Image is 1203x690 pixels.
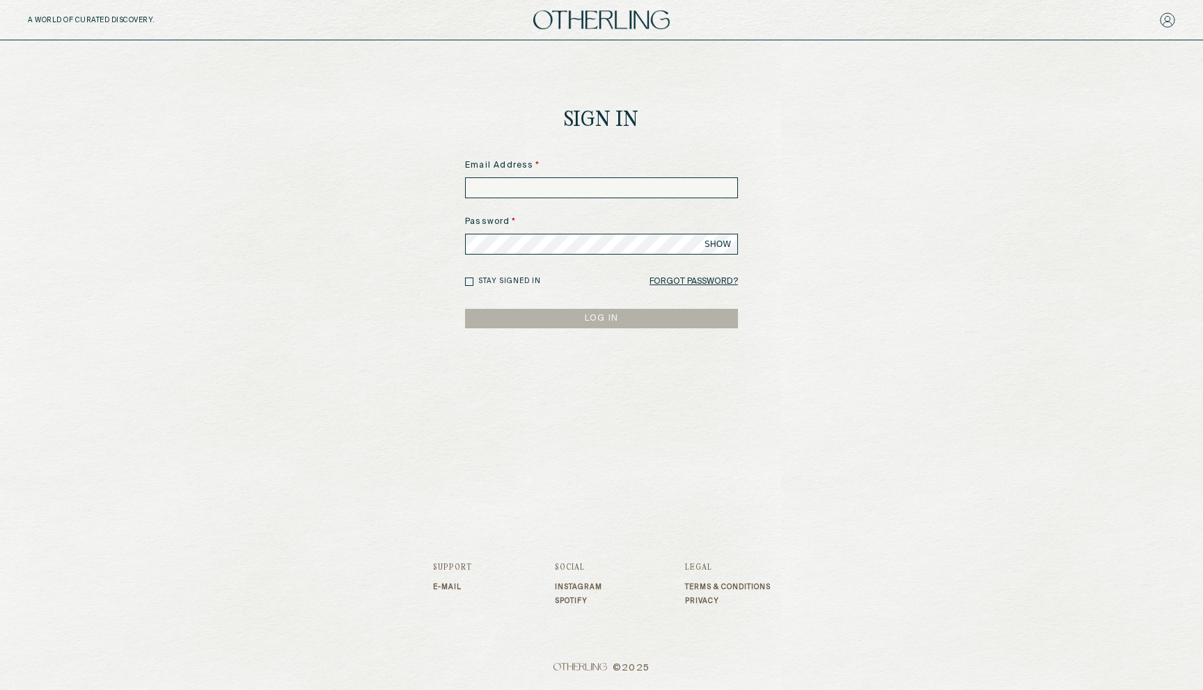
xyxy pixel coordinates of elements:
img: logo [533,10,670,29]
span: SHOW [705,239,731,250]
h3: Social [555,563,602,572]
label: Email Address [465,159,738,172]
span: © 2025 [433,663,771,674]
a: Instagram [555,583,602,591]
a: Spotify [555,597,602,605]
a: Privacy [685,597,771,605]
a: Terms & Conditions [685,583,771,591]
a: Forgot Password? [650,272,738,291]
h3: Legal [685,563,771,572]
h3: Support [433,563,472,572]
label: Password [465,216,738,228]
button: LOG IN [465,309,738,328]
h1: Sign In [564,110,639,131]
label: Stay signed in [478,276,541,287]
h5: A WORLD OF CURATED DISCOVERY. [28,16,215,24]
a: E-mail [433,583,472,591]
